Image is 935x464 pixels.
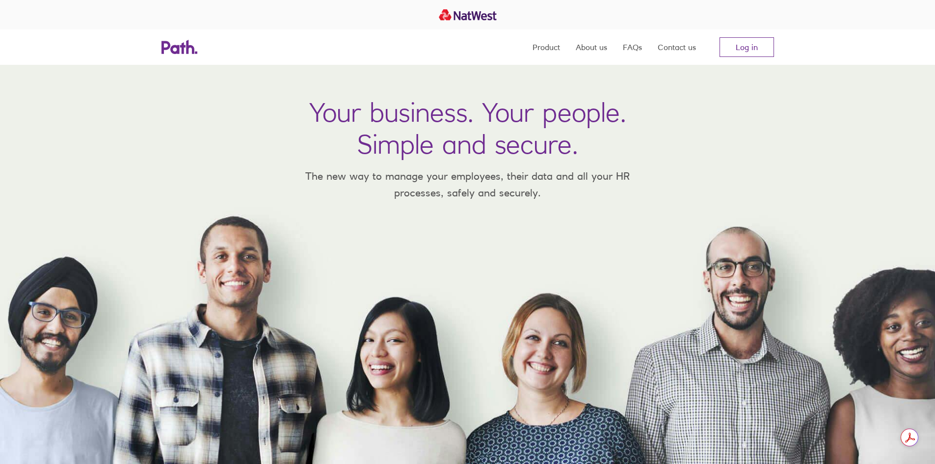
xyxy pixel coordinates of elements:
a: FAQs [623,29,642,65]
a: About us [576,29,607,65]
a: Contact us [658,29,696,65]
p: The new way to manage your employees, their data and all your HR processes, safely and securely. [291,168,644,201]
a: Log in [720,37,774,57]
h1: Your business. Your people. Simple and secure. [309,96,626,160]
a: Product [533,29,560,65]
